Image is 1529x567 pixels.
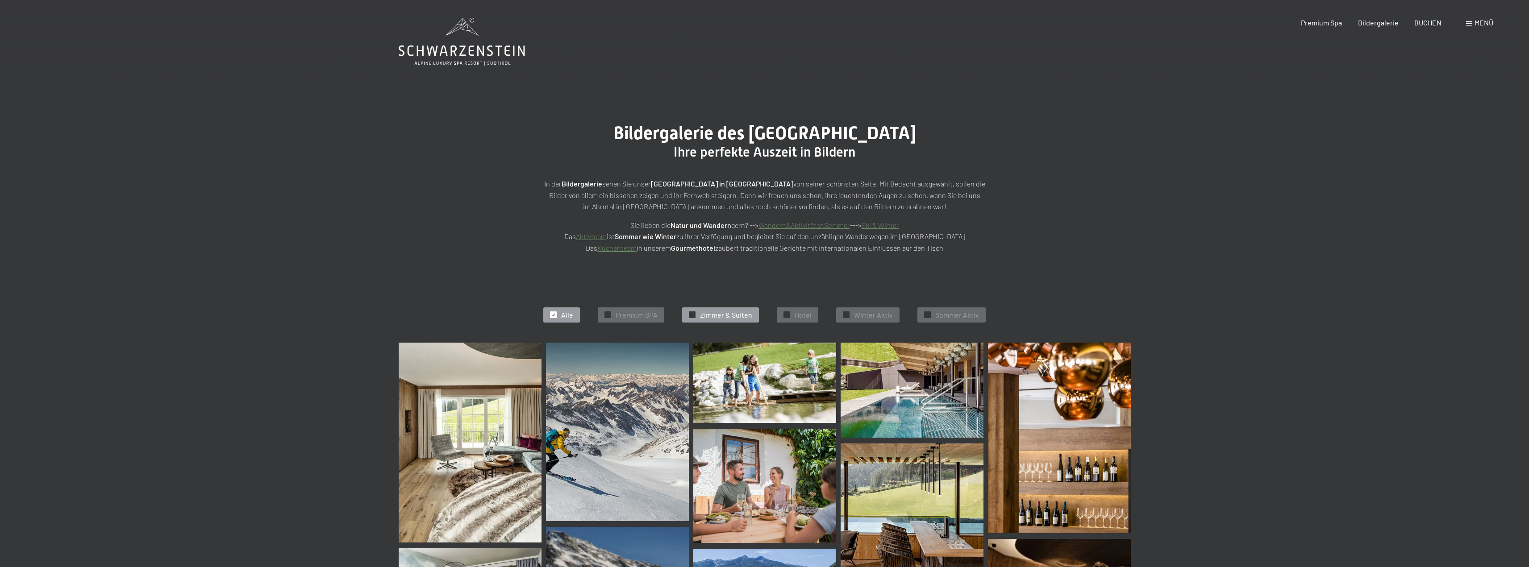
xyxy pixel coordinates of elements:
span: ✓ [552,312,555,318]
span: ✓ [691,312,694,318]
span: ✓ [606,312,610,318]
img: Bildergalerie [693,429,836,543]
a: Wandern&AktivitätenSommer [758,221,850,229]
a: Küchenteam [597,244,637,252]
span: Ihre perfekte Auszeit in Bildern [674,144,855,160]
p: In der sehen Sie unser von seiner schönsten Seite. Mit Bedacht ausgewählt, sollen die Bilder von ... [542,178,988,212]
a: BUCHEN [1414,18,1442,27]
img: Bildergalerie [988,343,1131,533]
span: ✓ [845,312,848,318]
strong: Sommer wie Winter [615,232,676,240]
span: Bildergalerie des [GEOGRAPHIC_DATA] [613,123,916,144]
a: Aktivteam [576,232,607,240]
strong: [GEOGRAPHIC_DATA] in [GEOGRAPHIC_DATA] [651,179,793,188]
a: Bildergalerie [1358,18,1399,27]
img: Bildergalerie [546,343,689,521]
span: ✓ [926,312,929,318]
span: Premium SPA [616,310,658,320]
img: Bildergalerie [841,343,983,438]
strong: Gourmethotel [671,244,715,252]
strong: Bildergalerie [562,179,602,188]
strong: Natur und Wandern [671,221,731,229]
img: Bildergalerie [693,343,836,423]
a: Premium Spa [1301,18,1342,27]
span: Menü [1475,18,1493,27]
p: Sie lieben die gern? --> ---> Das ist zu Ihrer Verfügung und begleitet Sie auf den unzähligen Wan... [542,219,988,254]
span: Sommer Aktiv [935,310,979,320]
span: Winter Aktiv [854,310,893,320]
span: ✓ [785,312,789,318]
img: Bildergalerie [399,343,542,542]
span: Zimmer & Suiten [700,310,752,320]
span: Alle [561,310,573,320]
span: Hotel [795,310,812,320]
a: Ski & Winter [862,221,899,229]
